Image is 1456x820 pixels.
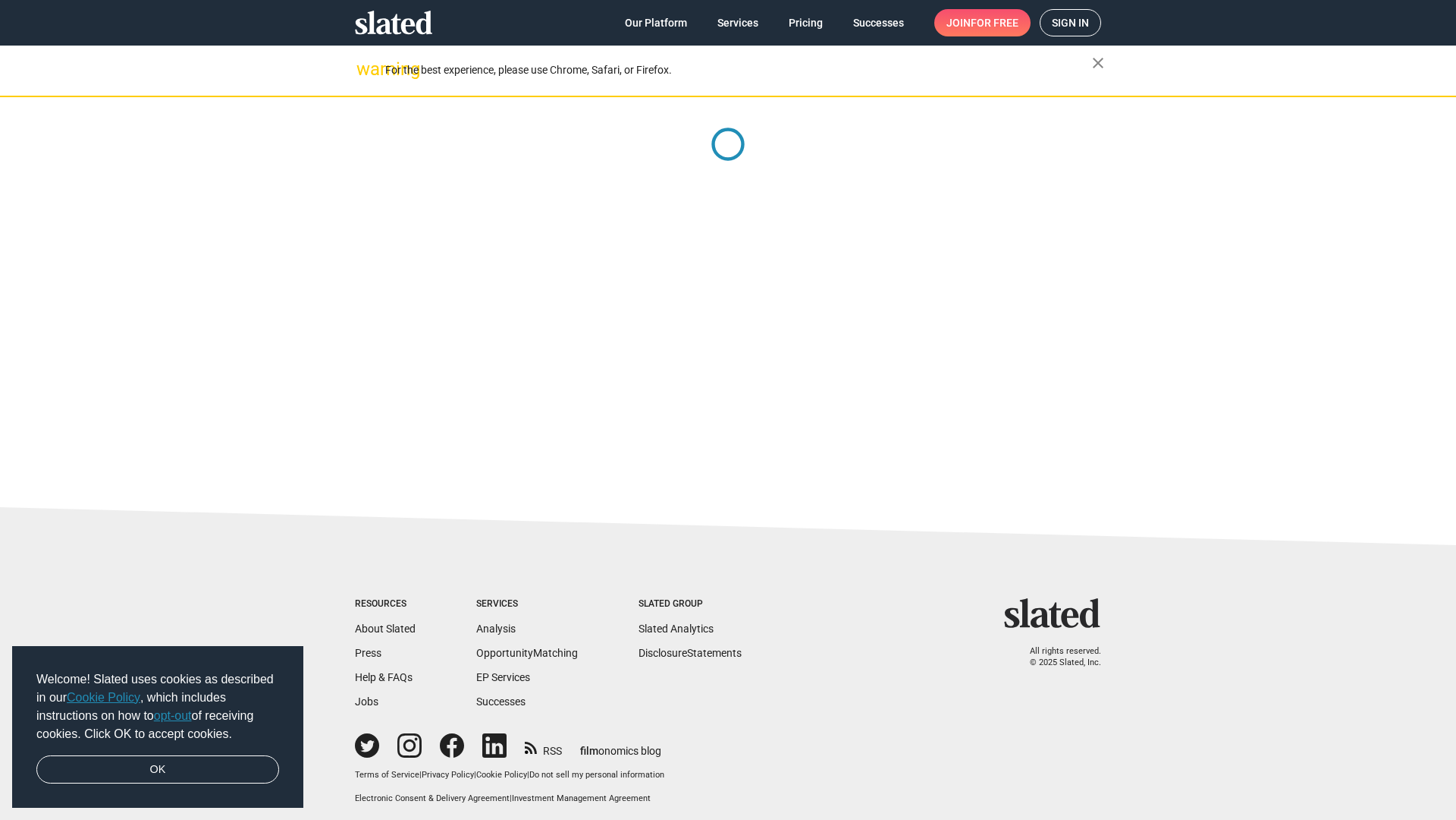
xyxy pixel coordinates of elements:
[717,9,758,36] span: Services
[580,745,598,757] span: film
[525,735,562,758] a: RSS
[529,770,664,781] button: Do not sell my personal information
[580,732,661,758] a: filmonomics blog
[853,9,904,36] span: Successes
[355,598,416,610] div: Resources
[355,793,510,803] a: Electronic Consent & Delivery Agreement
[1040,9,1101,36] a: Sign in
[36,670,279,743] span: Welcome! Slated uses cookies as described in our , which includes instructions on how to of recei...
[67,691,140,704] a: Cookie Policy
[512,793,651,803] a: Investment Management Agreement
[355,647,381,659] a: Press
[1052,10,1089,36] span: Sign in
[639,647,742,659] a: DisclosureStatements
[971,9,1018,36] span: for free
[705,9,770,36] a: Services
[476,770,527,780] a: Cookie Policy
[510,793,512,803] span: |
[154,709,192,722] a: opt-out
[476,695,526,708] a: Successes
[476,671,530,683] a: EP Services
[934,9,1031,36] a: Joinfor free
[36,755,279,784] a: dismiss cookie message
[355,695,378,708] a: Jobs
[474,770,476,780] span: |
[841,9,916,36] a: Successes
[946,9,1018,36] span: Join
[356,60,375,78] mat-icon: warning
[639,598,742,610] div: Slated Group
[355,770,419,780] a: Terms of Service
[476,623,516,635] a: Analysis
[625,9,687,36] span: Our Platform
[476,598,578,610] div: Services
[789,9,823,36] span: Pricing
[355,623,416,635] a: About Slated
[527,770,529,780] span: |
[12,646,303,809] div: cookieconsent
[385,60,1092,80] div: For the best experience, please use Chrome, Safari, or Firefox.
[777,9,835,36] a: Pricing
[422,770,474,780] a: Privacy Policy
[355,671,413,683] a: Help & FAQs
[476,647,578,659] a: OpportunityMatching
[419,770,422,780] span: |
[613,9,699,36] a: Our Platform
[1014,646,1101,668] p: All rights reserved. © 2025 Slated, Inc.
[1089,54,1107,72] mat-icon: close
[639,623,714,635] a: Slated Analytics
